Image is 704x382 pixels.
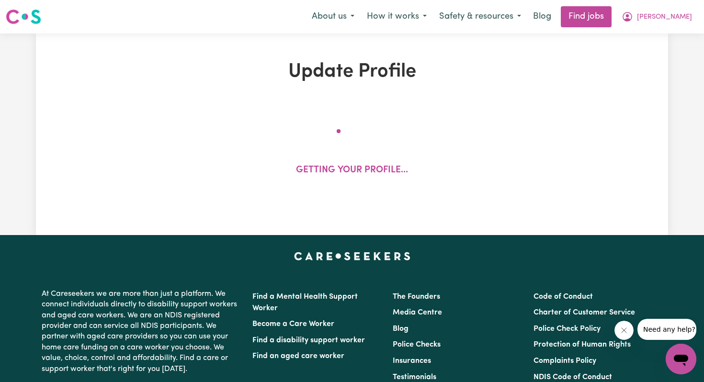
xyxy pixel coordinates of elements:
[534,293,593,301] a: Code of Conduct
[637,319,696,340] iframe: Message from company
[252,337,365,344] a: Find a disability support worker
[534,373,612,381] a: NDIS Code of Conduct
[666,344,696,374] iframe: Button to launch messaging window
[637,12,692,22] span: [PERSON_NAME]
[561,6,612,27] a: Find jobs
[6,8,41,25] img: Careseekers logo
[534,325,601,333] a: Police Check Policy
[6,6,41,28] a: Careseekers logo
[252,293,358,312] a: Find a Mental Health Support Worker
[393,325,409,333] a: Blog
[252,320,334,328] a: Become a Care Worker
[527,6,557,27] a: Blog
[534,357,596,365] a: Complaints Policy
[534,341,631,348] a: Protection of Human Rights
[615,7,698,27] button: My Account
[42,285,241,378] p: At Careseekers we are more than just a platform. We connect individuals directly to disability su...
[306,7,361,27] button: About us
[252,352,344,360] a: Find an aged care worker
[393,341,441,348] a: Police Checks
[147,60,557,83] h1: Update Profile
[534,309,635,316] a: Charter of Customer Service
[296,164,408,178] p: Getting your profile...
[294,252,410,260] a: Careseekers home page
[433,7,527,27] button: Safety & resources
[361,7,433,27] button: How it works
[393,357,431,365] a: Insurances
[614,321,634,340] iframe: Close message
[393,373,436,381] a: Testimonials
[393,293,440,301] a: The Founders
[393,309,442,316] a: Media Centre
